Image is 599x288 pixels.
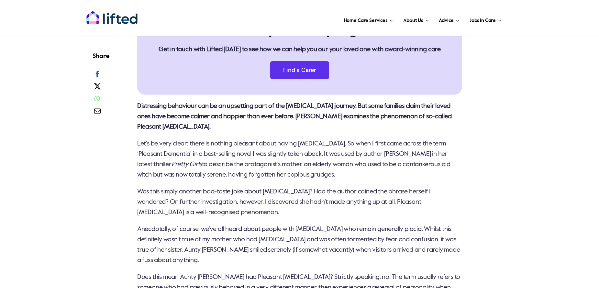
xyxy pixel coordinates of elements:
nav: Main Menu [159,10,504,29]
em: Pretty Girls [172,161,202,168]
a: Home Care Services [342,10,395,29]
a: Email [93,107,103,119]
strong: Distressing behaviour can be an upsetting part of the [MEDICAL_DATA] journey. But some families c... [137,103,452,130]
a: Find a Carer [270,61,329,79]
span: Home Care Services [344,16,387,26]
a: About Us [401,10,430,29]
a: Advice [437,10,461,29]
a: WhatsApp [93,94,102,107]
span: Advice [439,16,453,26]
p: Was this simply another bad-taste joke about [MEDICAL_DATA]? Had the author coined the phrase her... [137,187,462,218]
a: Facebook [93,70,103,82]
p: Anecdotally, of course, we’ve all heard about people with [MEDICAL_DATA] who remain generally pla... [137,224,462,266]
a: lifted-logo [86,11,138,17]
a: X [93,82,103,94]
span: Jobs in Care [470,16,496,26]
a: Jobs in Care [468,10,504,29]
span: Find a Carer [283,67,316,74]
p: Let’s be very clear; there is nothing pleasant about having [MEDICAL_DATA]. So when I first came ... [137,139,462,180]
h4: Share [93,52,109,61]
span: About Us [403,16,423,26]
strong: Get in touch with Lifted [DATE] to see how we can help you our your loved one with award-winning ... [159,46,441,53]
